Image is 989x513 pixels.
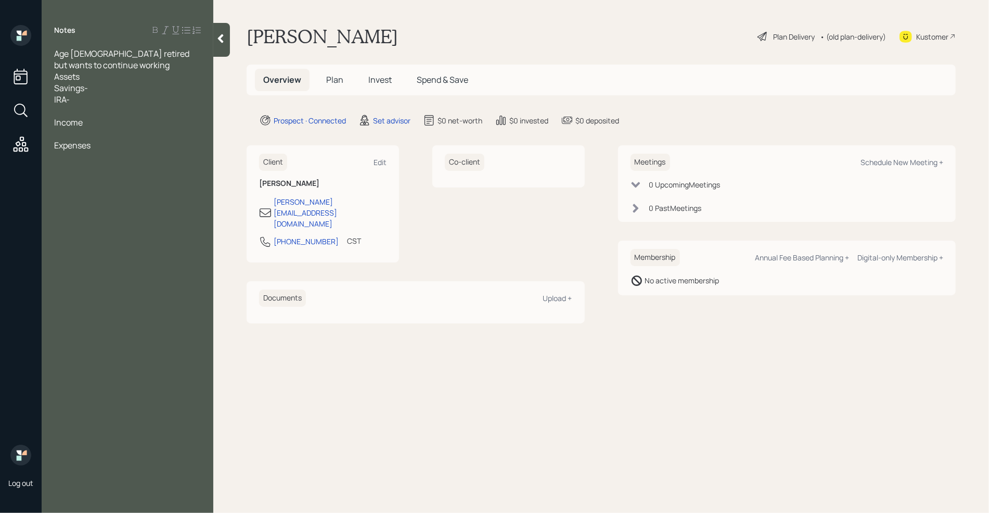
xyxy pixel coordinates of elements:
[274,196,387,229] div: [PERSON_NAME][EMAIL_ADDRESS][DOMAIN_NAME]
[54,48,191,71] span: Age [DEMOGRAPHIC_DATA] retired but wants to continue working
[368,74,392,85] span: Invest
[417,74,468,85] span: Spend & Save
[631,249,680,266] h6: Membership
[860,157,943,167] div: Schedule New Meeting +
[373,115,410,126] div: Set advisor
[509,115,548,126] div: $0 invested
[247,25,398,48] h1: [PERSON_NAME]
[259,179,387,188] h6: [PERSON_NAME]
[631,154,670,171] h6: Meetings
[347,235,361,246] div: CST
[445,154,484,171] h6: Co-client
[259,290,306,307] h6: Documents
[326,74,343,85] span: Plan
[773,31,815,42] div: Plan Delivery
[274,236,339,247] div: [PHONE_NUMBER]
[857,253,943,262] div: Digital-only Membership +
[755,253,849,262] div: Annual Fee Based Planning +
[649,179,721,190] div: 0 Upcoming Meeting s
[916,31,948,42] div: Kustomer
[54,71,80,82] span: Assets
[54,82,88,94] span: Savings-
[438,115,482,126] div: $0 net-worth
[10,445,31,466] img: retirable_logo.png
[649,203,702,214] div: 0 Past Meeting s
[8,478,33,488] div: Log out
[575,115,619,126] div: $0 deposited
[374,157,387,167] div: Edit
[54,25,75,35] label: Notes
[263,74,301,85] span: Overview
[820,31,886,42] div: • (old plan-delivery)
[54,94,70,105] span: IRA-
[645,275,720,286] div: No active membership
[54,117,83,128] span: Income
[274,115,346,126] div: Prospect · Connected
[543,293,572,303] div: Upload +
[259,154,287,171] h6: Client
[54,140,91,151] span: Expenses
